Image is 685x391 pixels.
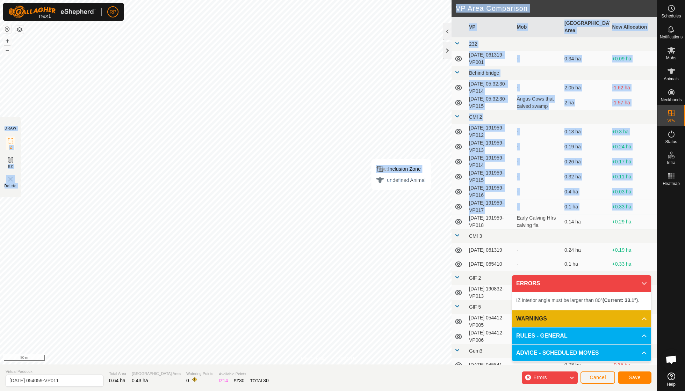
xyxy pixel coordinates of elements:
span: 30 [239,378,245,383]
span: Available Points [219,371,268,377]
td: 0.34 ha [562,51,610,66]
td: [DATE] 191959-VP016 [466,184,514,199]
div: - [517,173,559,180]
span: Virtual Paddock [6,369,103,375]
td: +0.19 ha [610,243,657,257]
a: Privacy Policy [301,355,327,362]
td: +0.33 ha [610,257,657,271]
span: 0.64 ha [109,378,125,383]
td: +0.03 ha [610,184,657,199]
td: +0.33 ha [610,199,657,214]
button: + [3,37,12,45]
button: Reset Map [3,25,12,34]
span: 0.43 ha [132,378,148,383]
span: GlF 5 [469,304,481,310]
td: [DATE] 191959-VP014 [466,154,514,169]
td: 2.05 ha [562,80,610,95]
span: CMf 3 [469,233,482,239]
div: Early Calving Hfrs calving fla [517,214,559,229]
h2: VP Area Comparison [456,4,657,13]
td: [DATE] 191959-VP012 [466,124,514,139]
th: [GEOGRAPHIC_DATA] Area [562,17,610,37]
button: Cancel [581,371,615,384]
span: Help [667,382,676,386]
td: 0.1 ha [562,257,610,271]
td: [DATE] 191959-VP013 [466,139,514,154]
td: [DATE] 191959-VP017 [466,199,514,214]
td: 0.32 ha [562,169,610,184]
span: 232 [469,41,477,47]
th: New Allocation [610,17,657,37]
p-accordion-content: ERRORS [512,292,651,310]
td: [DATE] 061319 [466,243,514,257]
span: 14 [223,378,228,383]
td: -1.57 ha [610,95,657,110]
span: Total Area [109,371,126,377]
span: ADVICE - SCHEDULED MOVES [516,349,599,357]
div: Inclusion Zone [376,165,425,173]
div: IZ [219,377,228,384]
img: VP [6,175,15,183]
span: Delete [5,183,17,189]
span: [GEOGRAPHIC_DATA] Area [132,371,181,377]
a: Help [657,370,685,389]
span: IZ interior angle must be larger than 80° . [516,297,639,303]
td: 0.26 ha [562,154,610,169]
div: - [517,260,559,268]
span: ERRORS [516,279,540,288]
div: - [517,203,559,211]
img: Gallagher Logo [8,6,96,18]
a: Contact Us [336,355,356,362]
td: 0.19 ha [562,139,610,154]
button: Save [618,371,651,384]
td: [DATE] 061319-VP001 [466,51,514,66]
span: 30 [263,378,269,383]
td: +0.09 ha [610,51,657,66]
td: 0.13 ha [562,124,610,139]
span: Gum3 [469,348,482,354]
div: - [517,128,559,135]
span: Heatmap [663,182,680,186]
td: 0.24 ha [562,243,610,257]
td: 0.14 ha [562,214,610,229]
button: – [3,46,12,54]
div: - [517,246,559,254]
span: IZ [9,145,13,150]
th: Mob [514,17,562,37]
span: Mobs [666,56,676,60]
button: Map Layers [15,25,24,34]
b: (Current: 33.1°) [603,297,638,303]
td: -1.62 ha [610,80,657,95]
span: Status [665,140,677,144]
span: Animals [664,77,679,81]
div: Open chat [661,349,682,370]
span: Schedules [661,14,681,18]
td: +0.17 ha [610,154,657,169]
span: CMf 2 [469,114,482,120]
span: RP [109,8,116,16]
td: +0.11 ha [610,169,657,184]
span: Cancel [590,375,606,380]
td: +0.29 ha [610,214,657,229]
div: - [517,188,559,195]
span: Behind bridge [469,70,499,76]
p-accordion-header: ADVICE - SCHEDULED MOVES [512,345,651,361]
span: RULES - GENERAL [516,332,568,340]
span: 0 [186,378,189,383]
div: - [517,143,559,150]
p-accordion-header: WARNINGS [512,310,651,327]
td: [DATE] 065410 [466,257,514,271]
td: 0.1 ha [562,199,610,214]
span: Watering Points [186,371,213,377]
span: GlF 2 [469,275,481,281]
span: WARNINGS [516,315,547,323]
td: +0.24 ha [610,139,657,154]
td: [DATE] 054412-VP005 [466,314,514,329]
td: [DATE] 054412-VP006 [466,329,514,344]
span: Neckbands [661,98,682,102]
div: - [517,55,559,62]
p-accordion-header: ERRORS [512,275,651,292]
td: [DATE] 191959-VP018 [466,214,514,229]
td: 0.4 ha [562,184,610,199]
span: EZ [8,164,13,169]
